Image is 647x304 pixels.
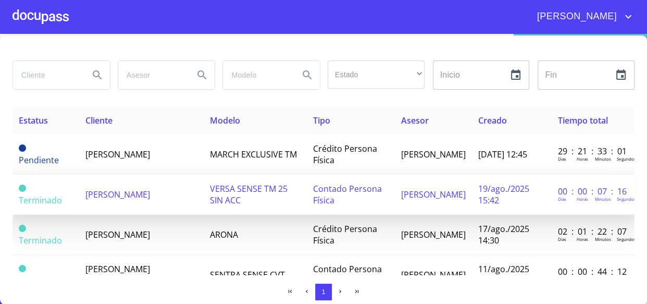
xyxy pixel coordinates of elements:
[19,144,26,152] span: Pendiente
[19,235,62,246] span: Terminado
[19,275,62,286] span: Terminado
[558,156,566,162] p: Dias
[558,186,628,197] p: 00 : 00 : 07 : 16
[210,269,285,281] span: SENTRA SENSE CVT
[529,8,622,25] span: [PERSON_NAME]
[19,225,26,232] span: Terminado
[595,156,611,162] p: Minutos
[118,61,186,89] input: search
[478,263,529,286] span: 11/ago./2025 12:08
[577,236,588,242] p: Horas
[313,263,382,286] span: Contado Persona Física
[558,236,566,242] p: Dias
[577,156,588,162] p: Horas
[223,61,291,89] input: search
[313,115,330,126] span: Tipo
[328,60,425,89] div: ​
[401,269,466,281] span: [PERSON_NAME]
[295,63,320,88] button: Search
[478,149,527,160] span: [DATE] 12:45
[210,149,297,160] span: MARCH EXCLUSIVE TM
[210,229,238,240] span: ARONA
[85,189,150,200] span: [PERSON_NAME]
[85,149,150,160] span: [PERSON_NAME]
[478,183,529,206] span: 19/ago./2025 15:42
[85,63,110,88] button: Search
[478,115,507,126] span: Creado
[617,236,636,242] p: Segundos
[85,263,150,286] span: [PERSON_NAME] [PERSON_NAME]
[577,196,588,202] p: Horas
[478,223,529,246] span: 17/ago./2025 14:30
[558,196,566,202] p: Dias
[595,196,611,202] p: Minutos
[617,196,636,202] p: Segundos
[558,226,628,237] p: 02 : 01 : 22 : 07
[401,189,466,200] span: [PERSON_NAME]
[313,223,377,246] span: Crédito Persona Física
[321,288,325,296] span: 1
[595,236,611,242] p: Minutos
[313,183,382,206] span: Contado Persona Física
[85,115,113,126] span: Cliente
[617,156,636,162] p: Segundos
[313,143,377,166] span: Crédito Persona Física
[19,115,48,126] span: Estatus
[210,183,288,206] span: VERSA SENSE TM 25 SIN ACC
[401,115,429,126] span: Asesor
[190,63,215,88] button: Search
[401,149,466,160] span: [PERSON_NAME]
[558,266,628,277] p: 00 : 00 : 44 : 12
[401,229,466,240] span: [PERSON_NAME]
[19,185,26,192] span: Terminado
[529,8,634,25] button: account of current user
[19,154,59,166] span: Pendiente
[558,115,608,126] span: Tiempo total
[210,115,240,126] span: Modelo
[19,194,62,206] span: Terminado
[19,265,26,272] span: Terminado
[315,284,332,300] button: 1
[13,61,81,89] input: search
[558,145,628,157] p: 29 : 21 : 33 : 01
[85,229,150,240] span: [PERSON_NAME]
